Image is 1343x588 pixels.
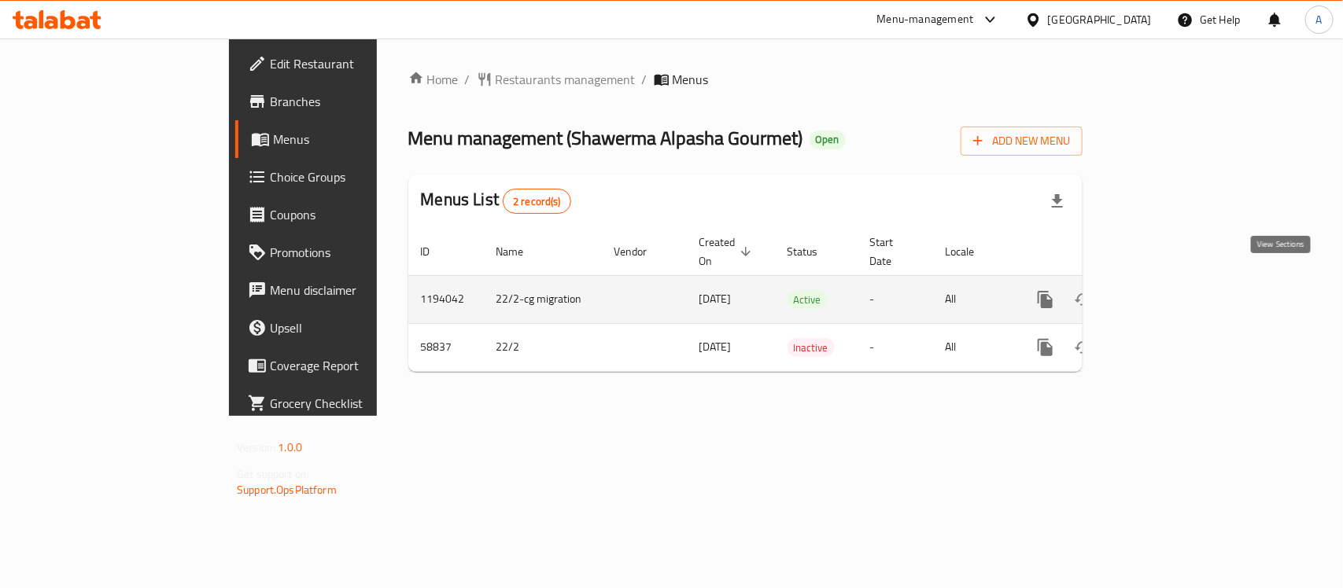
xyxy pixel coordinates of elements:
span: Upsell [270,318,441,337]
span: 2 record(s) [504,194,570,209]
a: Coupons [235,196,453,233]
span: Inactive [788,339,835,357]
span: 1.0.0 [278,437,302,458]
td: 22/2-cg migration [484,275,602,323]
span: Promotions [270,243,441,262]
span: ID [421,242,451,261]
div: Open [810,130,846,149]
td: 22/2 [484,323,602,371]
span: [DATE] [699,288,732,309]
span: Add New Menu [973,131,1070,151]
button: Add New Menu [961,127,1083,156]
span: Choice Groups [270,167,441,186]
button: more [1027,281,1064,318]
li: / [465,70,470,89]
h2: Menus List [421,188,571,214]
a: Support.OpsPlatform [237,480,337,500]
span: Grocery Checklist [270,394,441,413]
td: - [858,275,933,323]
a: Choice Groups [235,158,453,196]
span: Branches [270,92,441,111]
span: Get support on: [237,464,309,484]
button: more [1027,329,1064,366]
span: A [1316,11,1323,28]
div: Menu-management [877,10,974,29]
span: Vendor [614,242,668,261]
li: / [642,70,648,89]
a: Grocery Checklist [235,384,453,422]
span: Menus [273,130,441,149]
span: Name [496,242,544,261]
a: Upsell [235,309,453,347]
table: enhanced table [408,228,1190,372]
div: Active [788,290,828,309]
a: Menus [235,120,453,158]
td: - [858,323,933,371]
a: Coverage Report [235,347,453,384]
a: Restaurants management [477,70,636,89]
span: Active [788,291,828,309]
a: Edit Restaurant [235,45,453,83]
span: Menu disclaimer [270,281,441,300]
span: [DATE] [699,336,732,357]
span: Coupons [270,205,441,224]
span: Start Date [870,233,914,270]
span: Menus [673,70,709,89]
button: Change Status [1064,281,1102,318]
th: Actions [1014,228,1190,276]
nav: breadcrumb [408,70,1083,89]
span: Menu management ( Shawerma Alpasha Gourmet ) [408,120,803,156]
div: Total records count [503,189,571,214]
a: Menu disclaimer [235,271,453,309]
td: All [933,275,1014,323]
span: Coverage Report [270,356,441,375]
span: Edit Restaurant [270,54,441,73]
span: Status [788,242,839,261]
a: Promotions [235,233,453,271]
span: Restaurants management [496,70,636,89]
span: Created On [699,233,756,270]
td: All [933,323,1014,371]
button: Change Status [1064,329,1102,366]
span: Open [810,133,846,146]
div: Inactive [788,338,835,357]
div: [GEOGRAPHIC_DATA] [1048,11,1152,28]
span: Locale [946,242,995,261]
span: Version: [237,437,275,458]
a: Branches [235,83,453,120]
